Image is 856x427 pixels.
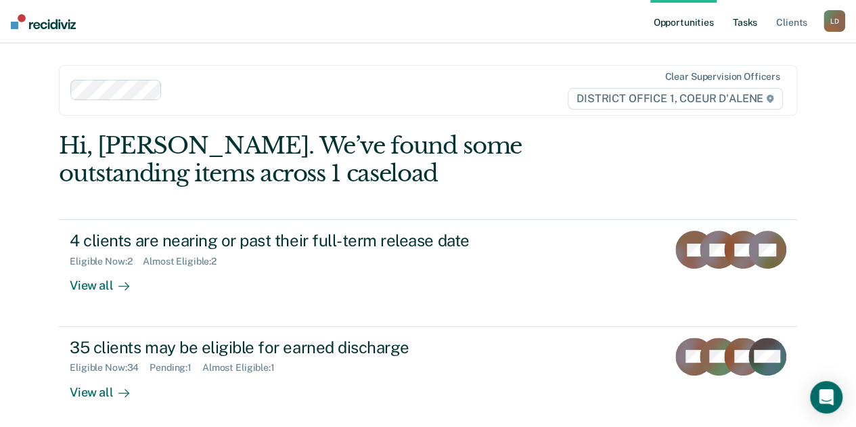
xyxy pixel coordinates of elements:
[664,71,780,83] div: Clear supervision officers
[70,362,150,374] div: Eligible Now : 34
[70,231,545,250] div: 4 clients are nearing or past their full-term release date
[70,256,143,267] div: Eligible Now : 2
[70,374,145,400] div: View all
[70,338,545,357] div: 35 clients may be eligible for earned discharge
[824,10,845,32] div: L D
[824,10,845,32] button: LD
[810,381,842,413] div: Open Intercom Messenger
[568,88,783,110] span: DISTRICT OFFICE 1, COEUR D'ALENE
[59,132,649,187] div: Hi, [PERSON_NAME]. We’ve found some outstanding items across 1 caseload
[150,362,202,374] div: Pending : 1
[59,219,797,326] a: 4 clients are nearing or past their full-term release dateEligible Now:2Almost Eligible:2View all
[11,14,76,29] img: Recidiviz
[143,256,227,267] div: Almost Eligible : 2
[70,267,145,294] div: View all
[202,362,286,374] div: Almost Eligible : 1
